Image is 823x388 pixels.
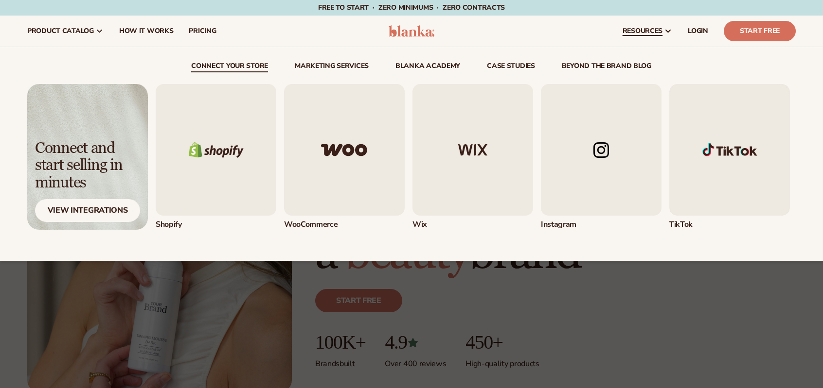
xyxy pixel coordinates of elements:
[156,219,276,230] div: Shopify
[389,25,435,37] img: logo
[669,84,790,230] a: Shopify Image 1 TikTok
[487,63,535,72] a: case studies
[541,84,662,230] div: 4 / 5
[27,27,94,35] span: product catalog
[541,219,662,230] div: Instagram
[35,140,140,191] div: Connect and start selling in minutes
[541,84,662,216] img: Instagram logo.
[412,84,533,230] a: Wix logo. Wix
[19,16,111,47] a: product catalog
[284,84,405,230] div: 2 / 5
[669,84,790,216] img: Shopify Image 1
[623,27,662,35] span: resources
[189,27,216,35] span: pricing
[669,219,790,230] div: TikTok
[412,84,533,216] img: Wix logo.
[412,84,533,230] div: 3 / 5
[284,84,405,230] a: Woo commerce logo. WooCommerce
[156,84,276,230] div: 1 / 5
[27,84,148,230] img: Light background with shadow.
[688,27,708,35] span: LOGIN
[541,84,662,230] a: Instagram logo. Instagram
[412,219,533,230] div: Wix
[562,63,651,72] a: beyond the brand blog
[27,84,148,230] a: Light background with shadow. Connect and start selling in minutes View Integrations
[284,84,405,216] img: Woo commerce logo.
[318,3,505,12] span: Free to start · ZERO minimums · ZERO contracts
[295,63,369,72] a: Marketing services
[181,16,224,47] a: pricing
[284,219,405,230] div: WooCommerce
[35,199,140,222] div: View Integrations
[615,16,680,47] a: resources
[156,84,276,230] a: Shopify logo. Shopify
[119,27,174,35] span: How It Works
[395,63,460,72] a: Blanka Academy
[724,21,796,41] a: Start Free
[111,16,181,47] a: How It Works
[680,16,716,47] a: LOGIN
[669,84,790,230] div: 5 / 5
[156,84,276,216] img: Shopify logo.
[191,63,268,72] a: connect your store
